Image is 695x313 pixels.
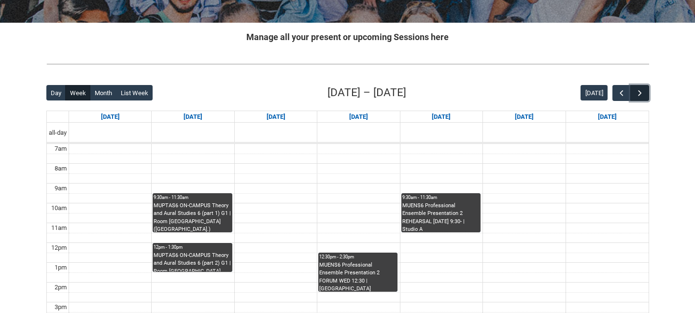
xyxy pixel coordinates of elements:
[53,283,69,292] div: 2pm
[49,243,69,253] div: 12pm
[99,111,122,123] a: Go to November 2, 2025
[319,261,397,292] div: MUENS6 Professional Ensemble Presentation 2 FORUM WED 12:30 | [GEOGRAPHIC_DATA] ([GEOGRAPHIC_DATA...
[65,85,90,100] button: Week
[402,194,480,201] div: 9:30am - 11:30am
[46,30,649,43] h2: Manage all your present or upcoming Sessions here
[596,111,619,123] a: Go to November 8, 2025
[53,144,69,154] div: 7am
[53,263,69,272] div: 1pm
[49,223,69,233] div: 11am
[347,111,370,123] a: Go to November 5, 2025
[90,85,116,100] button: Month
[53,164,69,173] div: 8am
[47,128,69,138] span: all-day
[154,252,231,272] div: MUPTAS6 ON-CAMPUS Theory and Aural Studies 6 (part 2) G1 | Room [GEOGRAPHIC_DATA] ([GEOGRAPHIC_DA...
[46,59,649,69] img: REDU_GREY_LINE
[327,85,406,101] h2: [DATE] – [DATE]
[513,111,536,123] a: Go to November 7, 2025
[53,184,69,193] div: 9am
[154,244,231,251] div: 12pm - 1:30pm
[581,85,608,100] button: [DATE]
[49,203,69,213] div: 10am
[182,111,204,123] a: Go to November 3, 2025
[46,85,66,100] button: Day
[154,202,231,232] div: MUPTAS6 ON-CAMPUS Theory and Aural Studies 6 (part 1) G1 | Room [GEOGRAPHIC_DATA] ([GEOGRAPHIC_DA...
[116,85,153,100] button: List Week
[154,194,231,201] div: 9:30am - 11:30am
[430,111,453,123] a: Go to November 6, 2025
[265,111,287,123] a: Go to November 4, 2025
[630,85,649,101] button: Next Week
[53,302,69,312] div: 3pm
[319,254,397,260] div: 12:30pm - 2:30pm
[612,85,631,101] button: Previous Week
[402,202,480,232] div: MUENS6 Professional Ensemble Presentation 2 REHEARSAL [DATE] 9:30- | Studio A ([GEOGRAPHIC_DATA]....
